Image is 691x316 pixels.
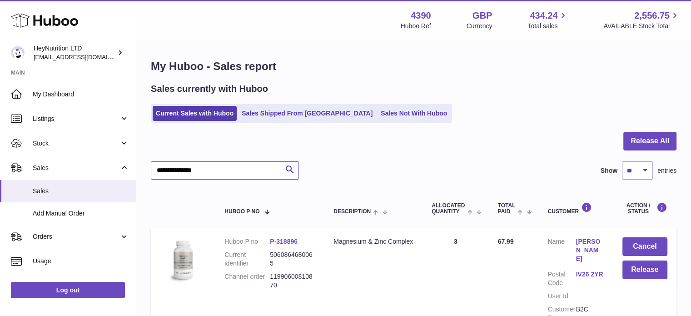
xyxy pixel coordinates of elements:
[270,238,298,245] a: P-318896
[527,22,568,30] span: Total sales
[34,53,134,60] span: [EMAIL_ADDRESS][DOMAIN_NAME]
[270,251,315,268] dd: 5060864680065
[11,46,25,60] img: info@heynutrition.com
[153,106,237,121] a: Current Sales with Huboo
[378,106,450,121] a: Sales Not With Huboo
[33,232,119,241] span: Orders
[333,209,371,215] span: Description
[622,261,667,279] button: Release
[11,282,125,298] a: Log out
[239,106,376,121] a: Sales Shipped From [GEOGRAPHIC_DATA]
[151,59,676,74] h1: My Huboo - Sales report
[548,237,576,266] dt: Name
[34,44,115,61] div: HeyNutrition LTD
[497,203,515,215] span: Total paid
[224,209,259,215] span: Huboo P no
[548,202,604,215] div: Customer
[548,270,576,287] dt: Postal Code
[33,209,129,218] span: Add Manual Order
[472,10,492,22] strong: GBP
[160,237,205,283] img: 43901725567059.jpg
[467,22,492,30] div: Currency
[270,272,315,290] dd: 11990600810870
[33,115,119,123] span: Listings
[151,83,268,95] h2: Sales currently with Huboo
[33,139,119,148] span: Stock
[634,10,670,22] span: 2,556.75
[622,202,667,215] div: Action / Status
[224,272,270,290] dt: Channel order
[527,10,568,30] a: 434.24 Total sales
[657,166,676,175] span: entries
[33,187,129,196] span: Sales
[603,22,680,30] span: AVAILABLE Stock Total
[576,237,604,263] a: [PERSON_NAME]
[411,10,431,22] strong: 4390
[224,251,270,268] dt: Current identifier
[497,238,513,245] span: 67.99
[530,10,557,22] span: 434.24
[432,203,465,215] span: ALLOCATED Quantity
[224,237,270,246] dt: Huboo P no
[603,10,680,30] a: 2,556.75 AVAILABLE Stock Total
[622,237,667,256] button: Cancel
[601,166,617,175] label: Show
[33,257,129,266] span: Usage
[33,164,119,172] span: Sales
[401,22,431,30] div: Huboo Ref
[576,270,604,279] a: IV26 2YR
[548,292,576,301] dt: User Id
[623,132,676,150] button: Release All
[33,90,129,99] span: My Dashboard
[333,237,413,246] div: Magnesium & Zinc Complex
